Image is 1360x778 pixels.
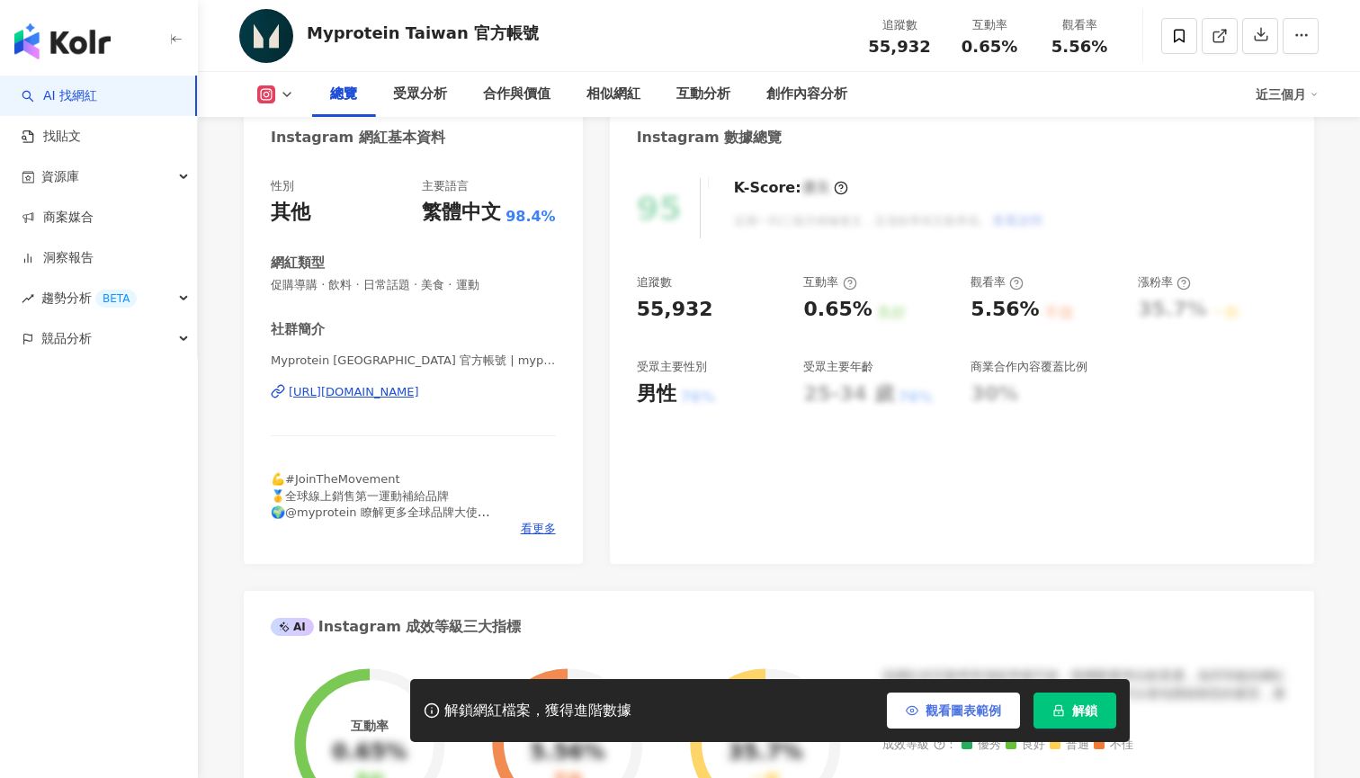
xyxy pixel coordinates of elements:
div: 商業合作內容覆蓋比例 [971,359,1087,375]
span: 趨勢分析 [41,278,137,318]
div: 解鎖網紅檔案，獲得進階數據 [444,702,631,720]
div: 創作內容分析 [766,84,847,105]
div: 受眾主要性別 [637,359,707,375]
span: 普通 [1050,738,1089,752]
div: Instagram 網紅基本資料 [271,128,445,148]
a: 找貼文 [22,128,81,146]
div: 受眾分析 [393,84,447,105]
span: lock [1052,704,1065,717]
div: 其他 [271,199,310,227]
span: 觀看圖表範例 [926,703,1001,718]
button: 觀看圖表範例 [887,693,1020,729]
div: 5.56% [530,740,604,765]
div: 男性 [637,380,676,408]
div: 相似網紅 [586,84,640,105]
div: 受眾主要年齡 [803,359,873,375]
div: 55,932 [637,296,713,324]
span: 98.4% [506,207,556,227]
div: [URL][DOMAIN_NAME] [289,384,419,400]
a: searchAI 找網紅 [22,87,97,105]
div: 互動分析 [676,84,730,105]
span: 55,932 [868,37,930,56]
span: 優秀 [962,738,1001,752]
div: 主要語言 [422,178,469,194]
div: 追蹤數 [865,16,934,34]
span: 競品分析 [41,318,92,359]
div: 性別 [271,178,294,194]
span: Myprotein [GEOGRAPHIC_DATA] 官方帳號 | myproteintw [271,353,556,369]
a: 洞察報告 [22,249,94,267]
div: K-Score : [734,178,848,198]
div: 觀看率 [1045,16,1114,34]
div: Myprotein Taiwan 官方帳號 [307,22,539,44]
span: 資源庫 [41,156,79,197]
img: KOL Avatar [239,9,293,63]
img: logo [14,23,111,59]
div: 總覽 [330,84,357,105]
span: 看更多 [521,521,556,537]
a: [URL][DOMAIN_NAME] [271,384,556,400]
button: 解鎖 [1033,693,1116,729]
div: 近三個月 [1256,80,1319,109]
div: 互動率 [955,16,1024,34]
div: 該網紅的互動率和漲粉率都不錯，唯獨觀看率比較普通，為同等級的網紅的中低等級，效果不一定會好，但仍然建議可以發包開箱類型的案型，應該會比較有成效！ [882,667,1287,720]
div: AI [271,618,314,636]
div: 觀看率 [971,274,1024,291]
span: 良好 [1006,738,1045,752]
span: rise [22,292,34,305]
div: Instagram 數據總覽 [637,128,783,148]
a: 商案媒合 [22,209,94,227]
div: 5.56% [971,296,1039,324]
div: Instagram 成效等級三大指標 [271,617,521,637]
div: 網紅類型 [271,254,325,273]
span: 不佳 [1094,738,1133,752]
span: 促購導購 · 飲料 · 日常話題 · 美食 · 運動 [271,277,556,293]
span: 0.65% [962,38,1017,56]
div: 成效等級 ： [882,738,1287,752]
div: BETA [95,290,137,308]
div: 互動率 [803,274,856,291]
div: 漲粉率 [1138,274,1191,291]
div: 合作與價值 [483,84,550,105]
div: 35.7% [728,740,802,765]
div: 0.65% [332,740,407,765]
span: 5.56% [1051,38,1107,56]
div: 0.65% [803,296,872,324]
div: 社群簡介 [271,320,325,339]
span: 解鎖 [1072,703,1097,718]
div: 繁體中文 [422,199,501,227]
span: 💪#JoinTheMovement 🥇全球線上銷售第一運動補給品牌 🌍@myprotein 瞭解更多全球品牌大使 👇逛逛官網 [271,472,490,535]
div: 追蹤數 [637,274,672,291]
